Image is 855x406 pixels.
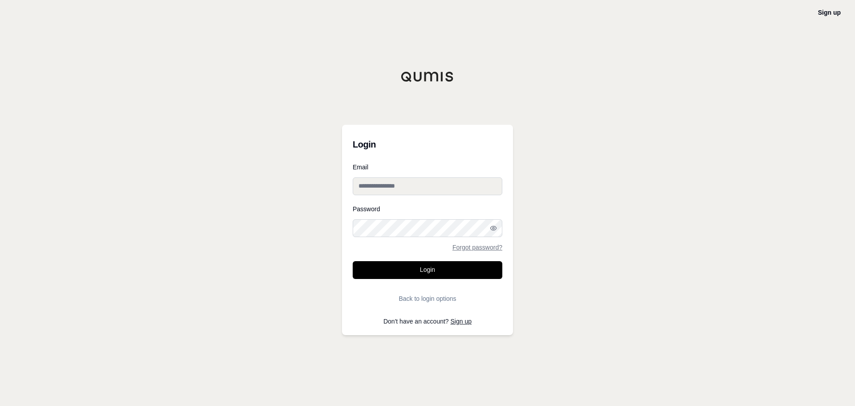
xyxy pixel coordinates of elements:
[401,71,454,82] img: Qumis
[353,164,502,170] label: Email
[353,318,502,324] p: Don't have an account?
[818,9,841,16] a: Sign up
[353,261,502,279] button: Login
[451,318,472,325] a: Sign up
[353,135,502,153] h3: Login
[353,290,502,308] button: Back to login options
[452,244,502,250] a: Forgot password?
[353,206,502,212] label: Password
